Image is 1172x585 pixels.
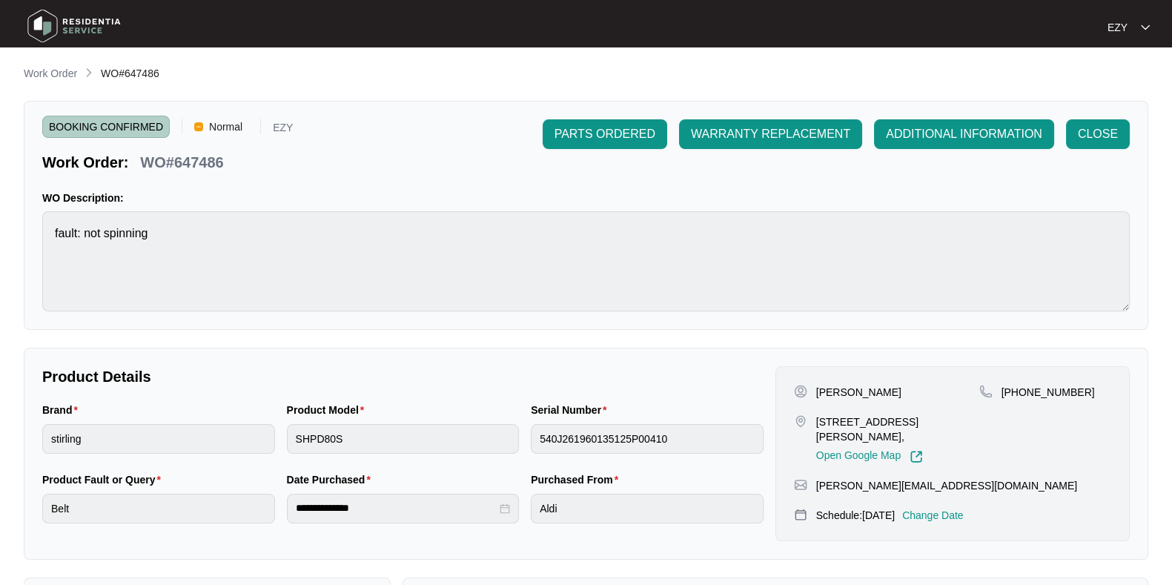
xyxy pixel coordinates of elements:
input: Brand [42,424,275,454]
p: Schedule: [DATE] [816,508,895,523]
p: EZY [273,122,293,138]
span: ADDITIONAL INFORMATION [886,125,1042,143]
p: [PERSON_NAME] [816,385,901,400]
p: WO Description: [42,191,1130,205]
input: Product Model [287,424,520,454]
p: Work Order: [42,152,128,173]
img: Link-External [910,450,923,463]
label: Purchased From [531,472,624,487]
p: Product Details [42,366,764,387]
span: PARTS ORDERED [554,125,655,143]
span: Normal [203,116,248,138]
input: Product Fault or Query [42,494,275,523]
input: Date Purchased [296,500,497,516]
a: Open Google Map [816,450,923,463]
textarea: fault: not spinning [42,211,1130,311]
img: map-pin [979,385,993,398]
button: PARTS ORDERED [543,119,667,149]
a: Work Order [21,66,80,82]
button: WARRANTY REPLACEMENT [679,119,862,149]
label: Product Fault or Query [42,472,167,487]
img: dropdown arrow [1141,24,1150,31]
span: WO#647486 [101,67,159,79]
span: WARRANTY REPLACEMENT [691,125,850,143]
img: Vercel Logo [194,122,203,131]
p: Work Order [24,66,77,81]
img: residentia service logo [22,4,126,48]
p: Change Date [902,508,964,523]
button: ADDITIONAL INFORMATION [874,119,1054,149]
input: Serial Number [531,424,764,454]
p: [PERSON_NAME][EMAIL_ADDRESS][DOMAIN_NAME] [816,478,1077,493]
p: EZY [1108,20,1128,35]
p: WO#647486 [140,152,223,173]
span: BOOKING CONFIRMED [42,116,170,138]
label: Brand [42,403,84,417]
img: map-pin [794,508,807,521]
span: CLOSE [1078,125,1118,143]
label: Date Purchased [287,472,377,487]
img: map-pin [794,414,807,428]
img: map-pin [794,478,807,492]
label: Product Model [287,403,371,417]
img: chevron-right [83,67,95,79]
label: Serial Number [531,403,612,417]
p: [PHONE_NUMBER] [1002,385,1095,400]
button: CLOSE [1066,119,1130,149]
input: Purchased From [531,494,764,523]
p: [STREET_ADDRESS][PERSON_NAME], [816,414,979,444]
img: user-pin [794,385,807,398]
